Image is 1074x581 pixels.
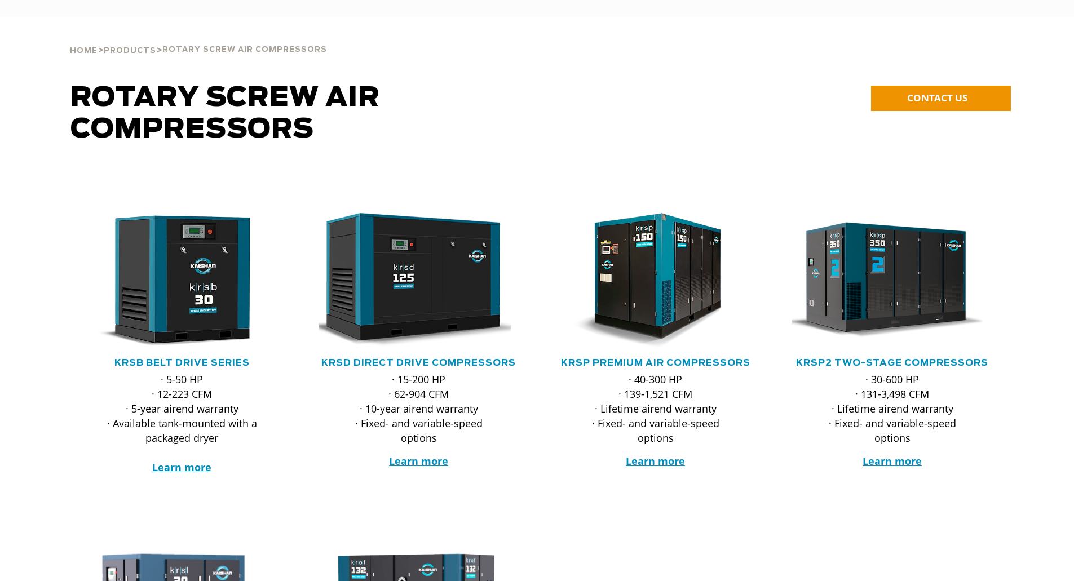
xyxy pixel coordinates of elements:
[792,213,993,348] div: krsp350
[907,91,967,104] span: CONTACT US
[104,45,156,55] a: Products
[319,213,519,348] div: krsd125
[310,213,511,348] img: krsd125
[114,358,250,367] a: KRSB Belt Drive Series
[578,372,733,445] p: · 40-300 HP · 139-1,521 CFM · Lifetime airend warranty · Fixed- and variable-speed options
[162,46,327,54] span: Rotary Screw Air Compressors
[104,47,156,55] span: Products
[321,358,516,367] a: KRSD Direct Drive Compressors
[152,460,211,474] a: Learn more
[341,372,497,445] p: · 15-200 HP · 62-904 CFM · 10-year airend warranty · Fixed- and variable-speed options
[70,85,380,143] span: Rotary Screw Air Compressors
[547,213,748,348] img: krsp150
[82,213,282,348] div: krsb30
[871,86,1011,111] a: CONTACT US
[863,454,922,468] a: Learn more
[626,454,685,468] a: Learn more
[815,372,970,445] p: · 30-600 HP · 131-3,498 CFM · Lifetime airend warranty · Fixed- and variable-speed options
[73,213,274,348] img: krsb30
[389,454,448,468] a: Learn more
[70,45,98,55] a: Home
[796,358,988,367] a: KRSP2 Two-Stage Compressors
[561,358,750,367] a: KRSP Premium Air Compressors
[555,213,756,348] div: krsp150
[70,47,98,55] span: Home
[784,213,984,348] img: krsp350
[104,372,260,474] p: · 5-50 HP · 12-223 CFM · 5-year airend warranty · Available tank-mounted with a packaged dryer
[70,17,327,60] div: > >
